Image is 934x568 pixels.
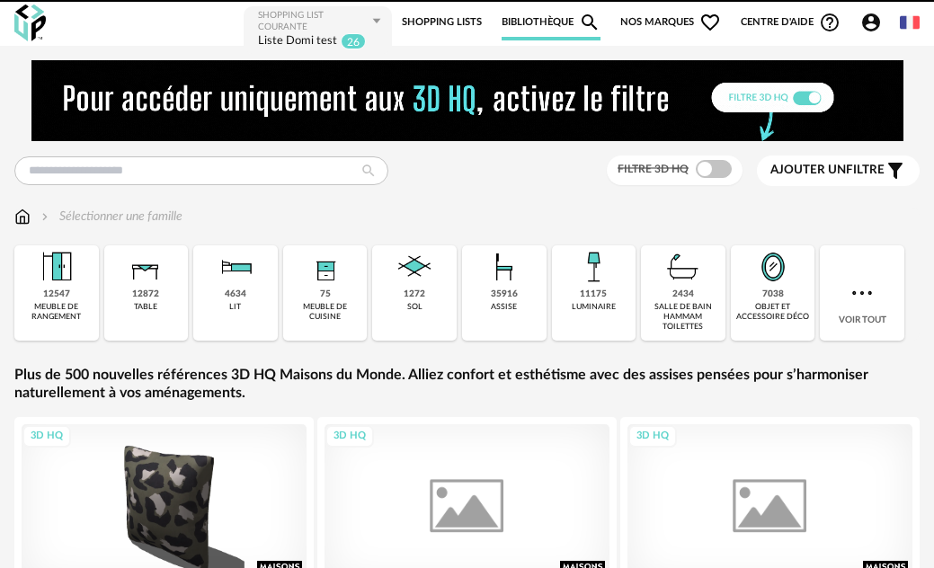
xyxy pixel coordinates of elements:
[22,425,71,448] div: 3D HQ
[491,288,518,300] div: 35916
[699,12,721,33] span: Heart Outline icon
[132,288,159,300] div: 12872
[229,302,241,312] div: lit
[38,208,52,226] img: svg+xml;base64,PHN2ZyB3aWR0aD0iMTYiIGhlaWdodD0iMTYiIHZpZXdCb3g9IjAgMCAxNiAxNiIgZmlsbD0ibm9uZSIgeG...
[860,12,890,33] span: Account Circle icon
[483,245,526,288] img: Assise.png
[14,208,31,226] img: svg+xml;base64,PHN2ZyB3aWR0aD0iMTYiIGhlaWdodD0iMTciIHZpZXdCb3g9IjAgMCAxNiAxNyIgZmlsbD0ibm9uZSIgeG...
[214,245,257,288] img: Literie.png
[820,245,904,341] div: Voir tout
[572,245,615,288] img: Luminaire.png
[757,155,920,186] button: Ajouter unfiltre Filter icon
[579,12,600,33] span: Magnify icon
[752,245,795,288] img: Miroir.png
[35,245,78,288] img: Meuble%20de%20rangement.png
[572,302,616,312] div: luminaire
[407,302,423,312] div: sol
[14,4,46,41] img: OXP
[618,164,689,174] span: Filtre 3D HQ
[848,279,876,307] img: more.7b13dc1.svg
[770,163,885,178] span: filtre
[225,288,246,300] div: 4634
[736,302,810,323] div: objet et accessoire déco
[14,366,920,404] a: Plus de 500 nouvelles références 3D HQ Maisons du Monde. Alliez confort et esthétisme avec des as...
[662,245,705,288] img: Salle%20de%20bain.png
[325,425,374,448] div: 3D HQ
[900,13,920,32] img: fr
[43,288,70,300] div: 12547
[628,425,677,448] div: 3D HQ
[770,164,846,176] span: Ajouter un
[38,208,182,226] div: Sélectionner une famille
[819,12,841,33] span: Help Circle Outline icon
[762,288,784,300] div: 7038
[672,288,694,300] div: 2434
[885,160,906,182] span: Filter icon
[620,4,721,40] span: Nos marques
[124,245,167,288] img: Table.png
[502,4,600,40] a: BibliothèqueMagnify icon
[134,302,157,312] div: table
[20,302,93,323] div: meuble de rangement
[304,245,347,288] img: Rangement.png
[741,12,841,33] span: Centre d'aideHelp Circle Outline icon
[393,245,436,288] img: Sol.png
[491,302,517,312] div: assise
[258,33,337,50] div: Liste Domi test
[402,4,482,40] a: Shopping Lists
[289,302,362,323] div: meuble de cuisine
[646,302,720,333] div: salle de bain hammam toilettes
[860,12,882,33] span: Account Circle icon
[320,288,331,300] div: 75
[258,10,370,33] div: Shopping List courante
[580,288,607,300] div: 11175
[404,288,425,300] div: 1272
[31,60,903,141] img: NEW%20NEW%20HQ%20NEW_V1.gif
[341,33,366,49] sup: 26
